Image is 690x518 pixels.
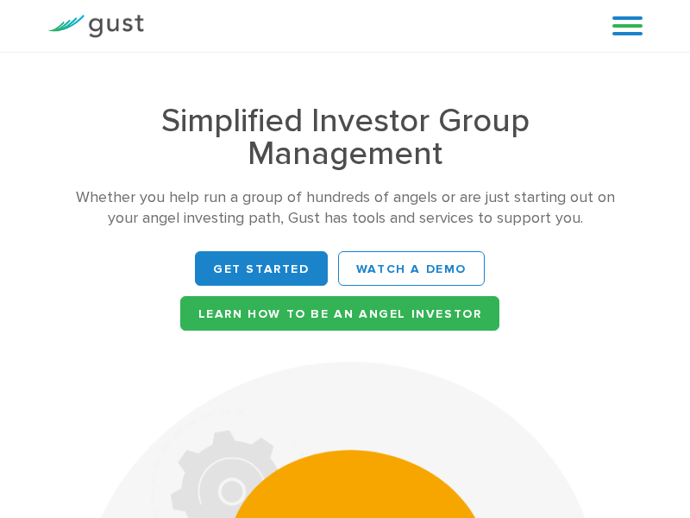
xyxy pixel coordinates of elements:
h1: Simplified Investor Group Management [73,104,617,170]
a: WATCH A DEMO [338,251,485,286]
a: Learn How to be an Angel Investor [180,296,500,331]
div: Whether you help run a group of hundreds of angels or are just starting out on your angel investi... [73,187,617,229]
img: Gust Logo [47,15,144,38]
a: Get Started [195,251,328,286]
